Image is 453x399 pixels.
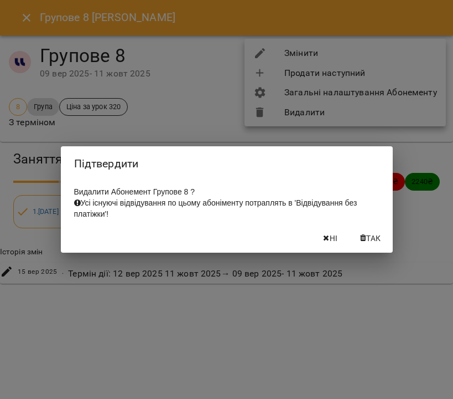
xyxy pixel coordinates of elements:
[366,232,381,245] span: Так
[353,228,388,248] button: Так
[330,232,338,245] span: Ні
[74,198,357,218] span: Усі існуючі відвідування по цьому абоніменту потраплять в 'Відвідування без платіжки'!
[74,187,357,218] span: Видалити Абонемент Групове 8 ?
[74,155,379,172] h2: Підтвердити
[313,228,348,248] button: Ні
